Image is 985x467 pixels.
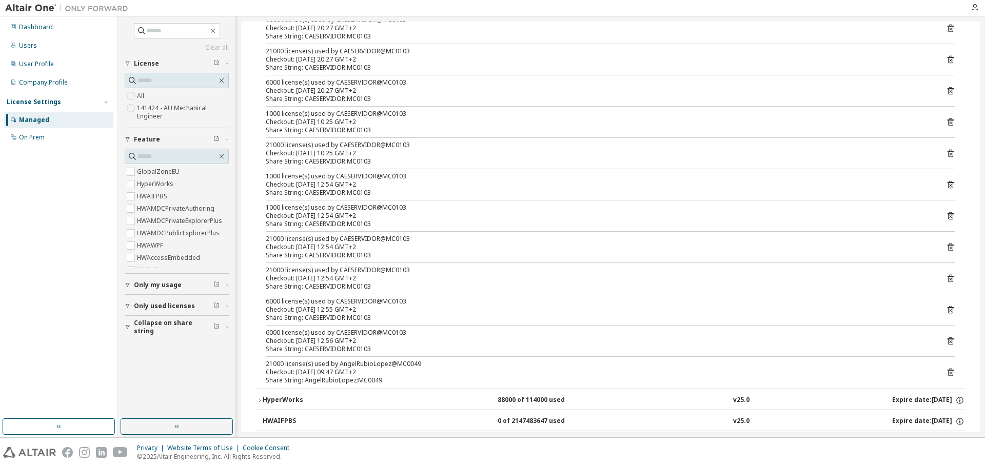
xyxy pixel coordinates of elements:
[167,444,243,452] div: Website Terms of Use
[213,135,220,144] span: Clear filter
[19,60,54,68] div: User Profile
[125,44,229,52] a: Clear all
[266,360,931,368] div: 21000 license(s) used by AngelRubioLopez@MC0049
[7,98,61,106] div: License Settings
[125,52,229,75] button: License
[266,212,931,220] div: Checkout: [DATE] 12:54 GMT+2
[266,282,931,291] div: Share String: CAESERVIDOR:MC0103
[266,95,931,103] div: Share String: CAESERVIDOR:MC0103
[137,166,182,178] label: GlobalZoneEU
[137,264,172,276] label: HWActivate
[266,24,931,32] div: Checkout: [DATE] 20:27 GMT+2
[125,274,229,296] button: Only my usage
[137,90,146,102] label: All
[266,47,931,55] div: 21000 license(s) used by CAESERVIDOR@MC0103
[266,87,931,95] div: Checkout: [DATE] 20:27 GMT+2
[137,190,169,202] label: HWAIFPBS
[263,410,964,433] button: HWAIFPBS0 of 2147483647 usedv25.0Expire date:[DATE]
[266,337,931,345] div: Checkout: [DATE] 12:56 GMT+2
[137,178,175,190] label: HyperWorks
[733,417,750,426] div: v25.0
[266,297,931,306] div: 6000 license(s) used by CAESERVIDOR@MC0103
[213,302,220,310] span: Clear filter
[213,323,220,331] span: Clear filter
[266,110,931,118] div: 1000 license(s) used by CAESERVIDOR@MC0103
[243,444,295,452] div: Cookie Consent
[263,417,355,426] div: HWAIFPBS
[19,78,68,87] div: Company Profile
[137,227,222,239] label: HWAMDCPublicExplorerPlus
[19,23,53,31] div: Dashboard
[137,202,216,215] label: HWAMDCPrivateAuthoring
[892,417,964,426] div: Expire date: [DATE]
[213,281,220,289] span: Clear filter
[113,447,128,458] img: youtube.svg
[263,396,355,405] div: HyperWorks
[266,220,931,228] div: Share String: CAESERVIDOR:MC0103
[266,204,931,212] div: 1000 license(s) used by CAESERVIDOR@MC0103
[266,243,931,251] div: Checkout: [DATE] 12:54 GMT+2
[19,116,49,124] div: Managed
[19,42,37,50] div: Users
[266,180,931,189] div: Checkout: [DATE] 12:54 GMT+2
[892,396,964,405] div: Expire date: [DATE]
[79,447,90,458] img: instagram.svg
[134,319,213,335] span: Collapse on share string
[498,396,590,405] div: 88000 of 114000 used
[266,141,931,149] div: 21000 license(s) used by CAESERVIDOR@MC0103
[266,274,931,282] div: Checkout: [DATE] 12:54 GMT+2
[266,266,931,274] div: 21000 license(s) used by CAESERVIDOR@MC0103
[125,128,229,151] button: Feature
[266,345,931,353] div: Share String: CAESERVIDOR:MC0103
[266,368,931,376] div: Checkout: [DATE] 09:47 GMT+2
[134,281,182,289] span: Only my usage
[266,126,931,134] div: Share String: CAESERVIDOR:MC0103
[3,447,56,458] img: altair_logo.svg
[266,55,931,64] div: Checkout: [DATE] 20:27 GMT+2
[137,102,229,123] label: 141424 - AU Mechanical Engineer
[5,3,133,13] img: Altair One
[137,452,295,461] p: © 2025 Altair Engineering, Inc. All Rights Reserved.
[266,251,931,259] div: Share String: CAESERVIDOR:MC0103
[266,118,931,126] div: Checkout: [DATE] 10:25 GMT+2
[266,32,931,40] div: Share String: CAESERVIDOR:MC0103
[134,302,195,310] span: Only used licenses
[266,306,931,314] div: Checkout: [DATE] 12:55 GMT+2
[266,235,931,243] div: 21000 license(s) used by CAESERVIDOR@MC0103
[62,447,73,458] img: facebook.svg
[19,133,45,141] div: On Prem
[137,252,202,264] label: HWAccessEmbedded
[266,329,931,337] div: 6000 license(s) used by CAESERVIDOR@MC0103
[266,78,931,87] div: 6000 license(s) used by CAESERVIDOR@MC0103
[125,316,229,338] button: Collapse on share string
[137,444,167,452] div: Privacy
[137,215,224,227] label: HWAMDCPrivateExplorerPlus
[266,172,931,180] div: 1000 license(s) used by CAESERVIDOR@MC0103
[213,59,220,68] span: Clear filter
[266,314,931,322] div: Share String: CAESERVIDOR:MC0103
[266,157,931,166] div: Share String: CAESERVIDOR:MC0103
[266,189,931,197] div: Share String: CAESERVIDOR:MC0103
[134,59,159,68] span: License
[266,64,931,72] div: Share String: CAESERVIDOR:MC0103
[498,417,590,426] div: 0 of 2147483647 used
[137,239,165,252] label: HWAWPF
[733,396,750,405] div: v25.0
[257,389,964,412] button: HyperWorks88000 of 114000 usedv25.0Expire date:[DATE]
[125,295,229,317] button: Only used licenses
[266,376,931,384] div: Share String: AngelRubioLopez:MC0049
[266,149,931,157] div: Checkout: [DATE] 10:25 GMT+2
[134,135,160,144] span: Feature
[96,447,107,458] img: linkedin.svg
